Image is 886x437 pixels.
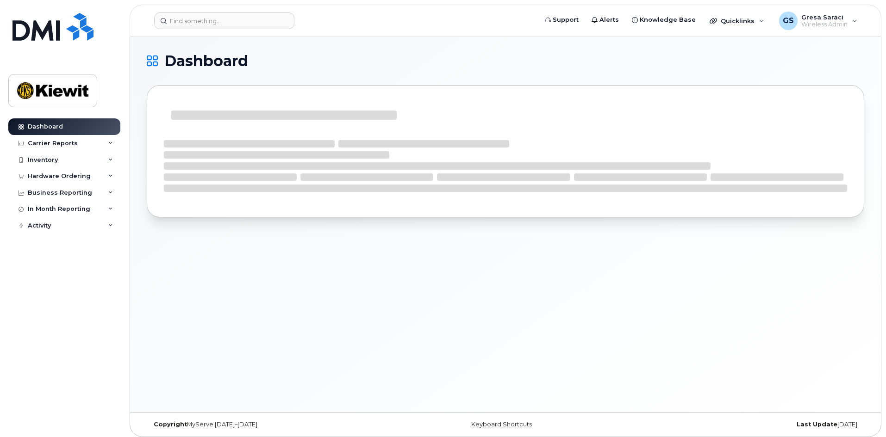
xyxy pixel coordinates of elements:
[147,421,386,428] div: MyServe [DATE]–[DATE]
[625,421,864,428] div: [DATE]
[797,421,837,428] strong: Last Update
[154,421,187,428] strong: Copyright
[164,54,248,68] span: Dashboard
[471,421,532,428] a: Keyboard Shortcuts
